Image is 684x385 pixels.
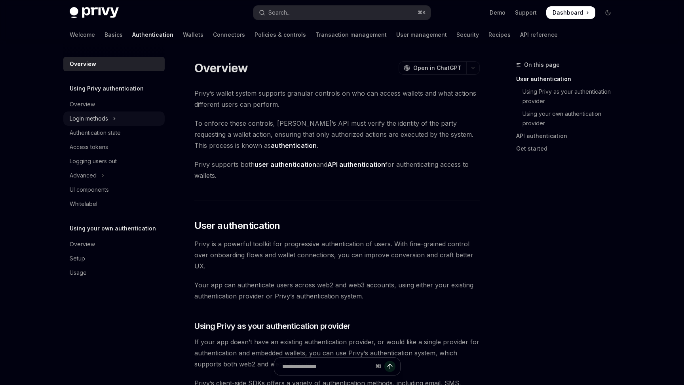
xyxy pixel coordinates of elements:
a: Setup [63,251,165,266]
div: Usage [70,268,87,277]
a: User management [396,25,447,44]
div: Setup [70,254,85,263]
a: Support [515,9,537,17]
span: To enforce these controls, [PERSON_NAME]’s API must verify the identity of the party requesting a... [194,118,480,151]
a: UI components [63,183,165,197]
a: Get started [516,142,621,155]
div: Overview [70,100,95,109]
a: Whitelabel [63,197,165,211]
span: Privy’s wallet system supports granular controls on who can access wallets and what actions diffe... [194,88,480,110]
div: Access tokens [70,142,108,152]
a: Overview [63,237,165,251]
a: Wallets [183,25,203,44]
a: Demo [490,9,505,17]
a: API authentication [516,130,621,142]
img: dark logo [70,7,119,18]
strong: user authentication [255,160,316,168]
a: Transaction management [315,25,387,44]
a: Overview [63,97,165,111]
strong: API authentication [327,160,385,168]
button: Toggle Advanced section [63,168,165,183]
button: Send message [384,361,395,372]
span: ⌘ K [418,9,426,16]
span: User authentication [194,219,280,232]
a: Authentication state [63,126,165,140]
button: Toggle dark mode [602,6,614,19]
a: Access tokens [63,140,165,154]
span: Using Privy as your authentication provider [194,321,351,332]
a: Security [456,25,479,44]
a: User authentication [516,73,621,85]
div: Overview [70,59,96,69]
div: Authentication state [70,128,121,138]
input: Ask a question... [282,358,372,375]
a: Policies & controls [255,25,306,44]
a: Recipes [488,25,511,44]
div: UI components [70,185,109,194]
span: If your app doesn’t have an existing authentication provider, or would like a single provider for... [194,336,480,370]
a: API reference [520,25,558,44]
div: Whitelabel [70,199,97,209]
a: Welcome [70,25,95,44]
button: Open in ChatGPT [399,61,466,75]
strong: authentication [271,142,317,149]
div: Advanced [70,171,97,180]
div: Login methods [70,114,108,123]
span: Privy is a powerful toolkit for progressive authentication of users. With fine-grained control ov... [194,238,480,272]
a: Logging users out [63,154,165,168]
div: Search... [268,8,291,17]
a: Using Privy as your authentication provider [516,85,621,108]
button: Open search [253,6,431,20]
a: Overview [63,57,165,71]
span: Open in ChatGPT [413,64,462,72]
a: Authentication [132,25,173,44]
button: Toggle Login methods section [63,111,165,126]
a: Dashboard [546,6,595,19]
span: On this page [524,60,560,70]
a: Using your own authentication provider [516,108,621,130]
h1: Overview [194,61,248,75]
span: Dashboard [553,9,583,17]
div: Logging users out [70,157,117,166]
div: Overview [70,240,95,249]
h5: Using Privy authentication [70,84,144,93]
a: Basics [104,25,123,44]
h5: Using your own authentication [70,224,156,233]
span: Privy supports both and for authenticating access to wallets. [194,159,480,181]
span: Your app can authenticate users across web2 and web3 accounts, using either your existing authent... [194,279,480,302]
a: Connectors [213,25,245,44]
a: Usage [63,266,165,280]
